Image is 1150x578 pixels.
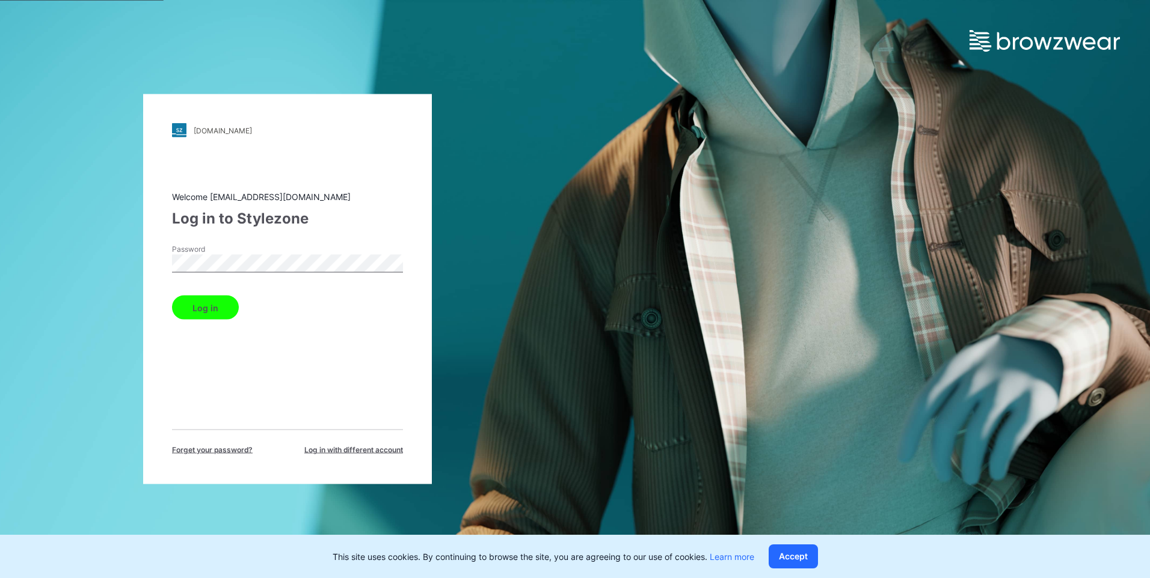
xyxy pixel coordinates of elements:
button: Accept [769,544,818,568]
div: [DOMAIN_NAME] [194,126,252,135]
button: Log in [172,296,239,320]
div: Welcome [EMAIL_ADDRESS][DOMAIN_NAME] [172,190,403,203]
div: Log in to Stylezone [172,208,403,230]
p: This site uses cookies. By continuing to browse the site, you are agreeing to our use of cookies. [333,550,754,563]
label: Password [172,244,256,255]
span: Log in with different account [304,445,403,455]
img: browzwear-logo.e42bd6dac1945053ebaf764b6aa21510.svg [970,30,1120,52]
a: Learn more [710,552,754,562]
img: stylezone-logo.562084cfcfab977791bfbf7441f1a819.svg [172,123,186,138]
a: [DOMAIN_NAME] [172,123,403,138]
span: Forget your password? [172,445,253,455]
